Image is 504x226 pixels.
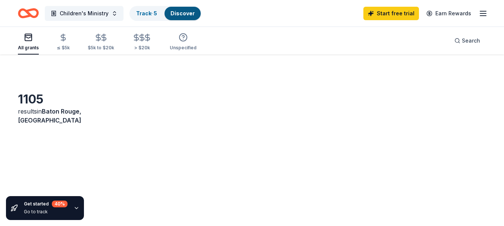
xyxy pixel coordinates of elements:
[129,6,201,21] button: Track· 5Discover
[57,30,70,55] button: ≤ $5k
[24,209,68,215] div: Go to track
[18,45,39,51] div: All grants
[132,30,152,55] button: > $20k
[18,92,104,107] div: 1105
[88,30,114,55] button: $5k to $20k
[132,45,152,51] div: > $20k
[363,7,419,20] a: Start free trial
[52,201,68,207] div: 40 %
[448,33,486,48] button: Search
[57,45,70,51] div: ≤ $5k
[462,36,480,45] span: Search
[170,10,195,16] a: Discover
[18,108,81,124] span: in
[88,45,114,51] div: $5k to $20k
[18,108,81,124] span: Baton Rouge, [GEOGRAPHIC_DATA]
[136,10,157,16] a: Track· 5
[18,107,104,125] div: results
[170,30,197,55] button: Unspecified
[24,201,68,207] div: Get started
[18,4,39,22] a: Home
[422,7,476,20] a: Earn Rewards
[18,30,39,55] button: All grants
[170,45,197,51] div: Unspecified
[45,6,123,21] button: Children's Ministry
[60,9,109,18] span: Children's Ministry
